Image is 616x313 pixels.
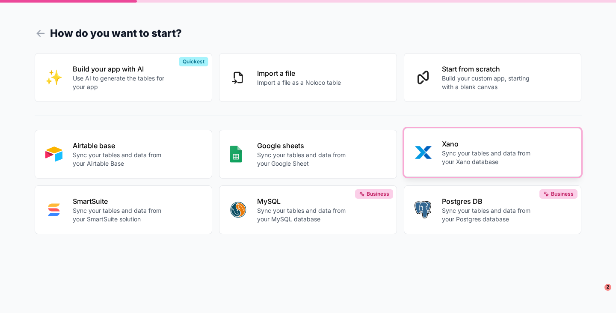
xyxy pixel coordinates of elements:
span: Business [367,191,389,197]
h1: How do you want to start? [35,26,582,41]
p: Sync your tables and data from your Google Sheet [257,151,352,168]
p: SmartSuite [73,196,168,206]
p: Use AI to generate the tables for your app [73,74,168,91]
div: Quickest [179,57,208,66]
img: GOOGLE_SHEETS [230,146,242,163]
button: Start from scratchBuild your custom app, starting with a blank canvas [404,53,582,102]
p: Build your custom app, starting with a blank canvas [442,74,537,91]
p: Sync your tables and data from your Xano database [442,149,537,166]
p: Xano [442,139,537,149]
button: MYSQLMySQLSync your tables and data from your MySQL databaseBusiness [219,185,397,234]
p: Build your app with AI [73,64,168,74]
img: MYSQL [230,201,247,218]
iframe: Intercom live chat [587,284,607,304]
img: AIRTABLE [45,146,62,163]
button: INTERNAL_WITH_AIBuild your app with AIUse AI to generate the tables for your appQuickest [35,53,213,102]
p: Import a file as a Noloco table [257,78,341,87]
p: Sync your tables and data from your SmartSuite solution [73,206,168,224]
p: Airtable base [73,140,168,151]
p: Postgres DB [442,196,537,206]
p: Google sheets [257,140,352,151]
p: Sync your tables and data from your Postgres database [442,206,537,224]
p: Sync your tables and data from your MySQL database [257,206,352,224]
button: AIRTABLEAirtable baseSync your tables and data from your Airtable Base [35,130,213,179]
button: SMART_SUITESmartSuiteSync your tables and data from your SmartSuite solution [35,185,213,234]
p: Import a file [257,68,341,78]
img: XANO [415,144,432,161]
button: Import a fileImport a file as a Noloco table [219,53,397,102]
button: GOOGLE_SHEETSGoogle sheetsSync your tables and data from your Google Sheet [219,130,397,179]
p: Sync your tables and data from your Airtable Base [73,151,168,168]
p: MySQL [257,196,352,206]
img: POSTGRES [415,201,431,218]
span: 2 [604,284,611,291]
img: SMART_SUITE [45,201,62,218]
button: XANOXanoSync your tables and data from your Xano database [404,128,582,177]
p: Start from scratch [442,64,537,74]
span: Business [551,191,574,197]
img: INTERNAL_WITH_AI [45,69,62,86]
button: POSTGRESPostgres DBSync your tables and data from your Postgres databaseBusiness [404,185,582,234]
